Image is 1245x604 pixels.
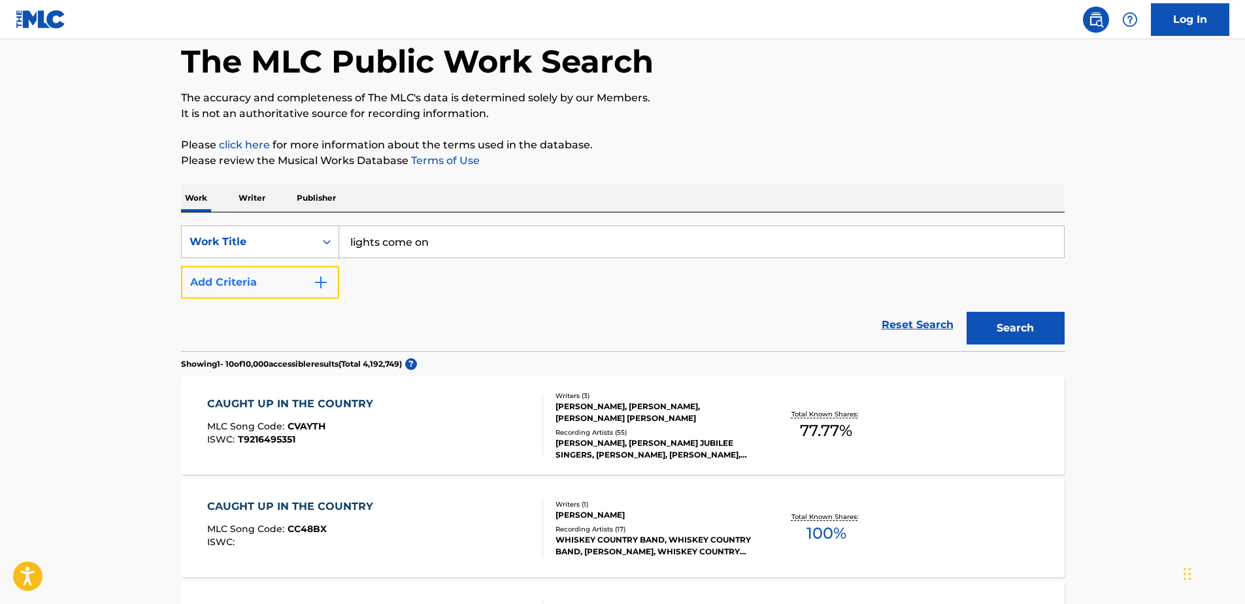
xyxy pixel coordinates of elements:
[556,499,753,509] div: Writers ( 1 )
[181,90,1065,106] p: The accuracy and completeness of The MLC's data is determined solely by our Members.
[408,154,480,167] a: Terms of Use
[556,401,753,424] div: [PERSON_NAME], [PERSON_NAME], [PERSON_NAME] [PERSON_NAME]
[791,512,861,522] p: Total Known Shares:
[238,433,295,445] span: T9216495351
[405,358,417,370] span: ?
[875,310,960,339] a: Reset Search
[207,420,288,432] span: MLC Song Code :
[190,234,307,250] div: Work Title
[1117,7,1143,33] div: Help
[556,437,753,461] div: [PERSON_NAME], [PERSON_NAME] JUBILEE SINGERS, [PERSON_NAME], [PERSON_NAME], [PERSON_NAME], [PERSO...
[181,184,211,212] p: Work
[1151,3,1229,36] a: Log In
[219,139,270,151] a: click here
[967,312,1065,344] button: Search
[556,391,753,401] div: Writers ( 3 )
[207,536,238,548] span: ISWC :
[181,42,654,81] h1: The MLC Public Work Search
[181,153,1065,169] p: Please review the Musical Works Database
[806,522,846,545] span: 100 %
[181,479,1065,577] a: CAUGHT UP IN THE COUNTRYMLC Song Code:CC48BXISWC:Writers (1)[PERSON_NAME]Recording Artists (17)WH...
[1180,541,1245,604] iframe: Chat Widget
[293,184,340,212] p: Publisher
[181,266,339,299] button: Add Criteria
[556,509,753,521] div: [PERSON_NAME]
[1184,554,1191,594] div: Drag
[181,226,1065,351] form: Search Form
[235,184,269,212] p: Writer
[1122,12,1138,27] img: help
[800,419,852,443] span: 77.77 %
[556,534,753,558] div: WHISKEY COUNTRY BAND, WHISKEY COUNTRY BAND, [PERSON_NAME], WHISKEY COUNTRY BAND, WHISKEY COUNTRY ...
[288,523,327,535] span: CC48BX
[16,10,66,29] img: MLC Logo
[207,499,380,514] div: CAUGHT UP IN THE COUNTRY
[207,396,380,412] div: CAUGHT UP IN THE COUNTRY
[313,275,329,290] img: 9d2ae6d4665cec9f34b9.svg
[181,137,1065,153] p: Please for more information about the terms used in the database.
[207,433,238,445] span: ISWC :
[181,106,1065,122] p: It is not an authoritative source for recording information.
[181,358,402,370] p: Showing 1 - 10 of 10,000 accessible results (Total 4,192,749 )
[556,428,753,437] div: Recording Artists ( 55 )
[1083,7,1109,33] a: Public Search
[791,409,861,419] p: Total Known Shares:
[556,524,753,534] div: Recording Artists ( 17 )
[181,377,1065,475] a: CAUGHT UP IN THE COUNTRYMLC Song Code:CVAYTHISWC:T9216495351Writers (3)[PERSON_NAME], [PERSON_NAM...
[288,420,325,432] span: CVAYTH
[1088,12,1104,27] img: search
[207,523,288,535] span: MLC Song Code :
